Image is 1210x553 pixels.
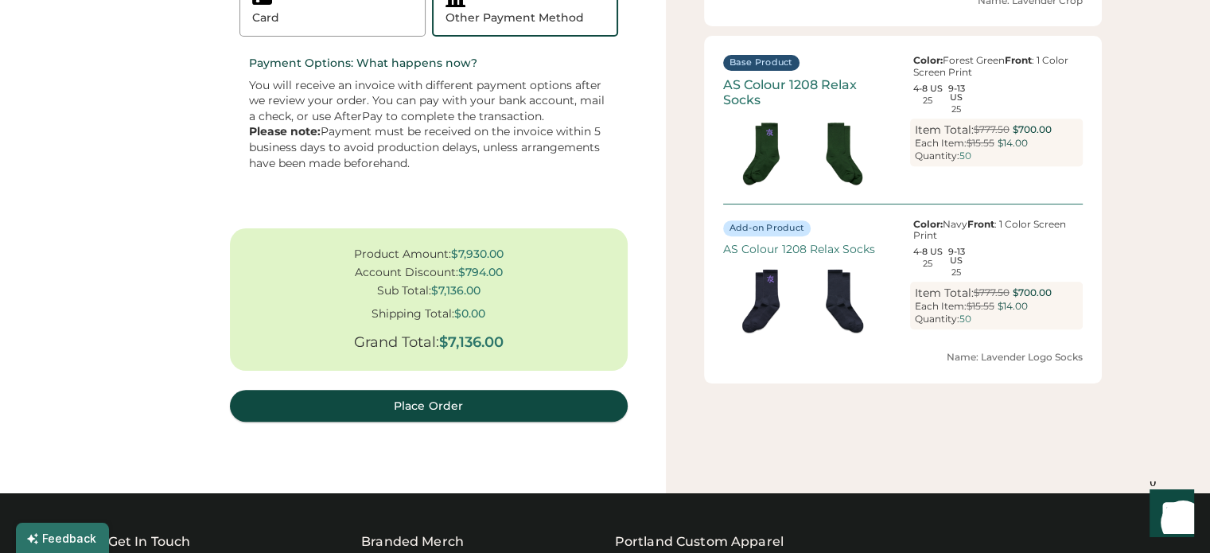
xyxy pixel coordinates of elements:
div: 25 [951,105,961,114]
div: $14.00 [998,300,1028,313]
div: Shipping Total: [372,307,454,321]
div: 25 [923,96,932,105]
strong: Please note: [249,124,321,138]
div: Card [252,10,279,26]
div: You will receive an invoice with different payment options after we review your order. You can pa... [249,78,609,172]
strong: Color: [913,218,943,230]
div: 9-13 US [942,247,971,265]
div: AS Colour 1208 Relax Socks [723,77,896,107]
div: Get In Touch [108,532,191,551]
div: $700.00 [1013,286,1052,300]
div: Branded Merch [361,532,464,551]
div: Grand Total: [354,334,439,352]
img: generate-image [723,262,803,341]
s: $15.55 [967,137,994,149]
div: Other Payment Method [445,10,584,26]
div: 50 [959,150,971,162]
div: Payment Options: What happens now? [249,56,609,72]
img: generate-image [803,262,882,341]
strong: Front [967,218,994,230]
strong: Color: [913,54,943,66]
div: AS Colour 1208 Relax Socks [723,243,896,256]
div: Add-on Product [730,222,805,235]
div: Name: Lavender Logo Socks [723,351,1083,364]
div: Each Item: [915,138,967,149]
div: $794.00 [458,266,503,279]
div: $7,136.00 [431,284,480,298]
div: 9-13 US [942,84,971,102]
iframe: Front Chat [1134,481,1203,550]
div: 25 [923,259,932,268]
img: generate-image [803,115,882,194]
s: $777.50 [974,123,1010,135]
a: Portland Custom Apparel [615,532,784,551]
div: $7,930.00 [451,247,504,261]
div: Quantity: [915,150,959,162]
button: Place Order [230,390,628,422]
div: Forest Green : 1 Color Screen Print [910,55,1083,78]
div: Base Product [730,56,793,69]
div: Sub Total: [377,284,431,298]
img: generate-image [723,115,803,194]
div: $14.00 [998,137,1028,150]
div: $7,136.00 [439,334,504,352]
strong: Front [1005,54,1032,66]
div: $0.00 [454,307,485,321]
div: 4-8 US [913,84,943,93]
div: Product Amount: [354,247,451,261]
div: $700.00 [1013,123,1052,137]
div: Navy : 1 Color Screen Print [910,219,1083,242]
div: Item Total: [915,123,974,137]
div: Account Discount: [355,266,458,279]
div: 4-8 US [913,247,943,256]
